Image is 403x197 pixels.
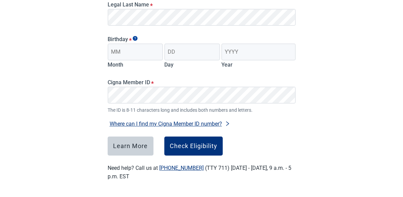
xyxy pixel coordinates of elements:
[159,165,204,171] a: [PHONE_NUMBER]
[108,79,296,86] label: Cigna Member ID
[108,165,291,180] label: Need help? Call us at (TTY 711) [DATE] - [DATE], 9 a.m. - 5 p.m. EST
[108,61,123,68] label: Month
[133,36,138,41] span: Show tooltip
[108,106,296,114] span: The ID is 8-11 characters long and includes both numbers and letters.
[221,61,233,68] label: Year
[108,119,232,128] button: Where can I find my Cigna Member ID number?
[108,36,296,42] legend: Birthday
[221,43,295,60] input: Birth year
[170,143,217,149] div: Check Eligibility
[164,43,220,60] input: Birth day
[164,137,223,156] button: Check Eligibility
[108,1,296,8] label: Legal Last Name
[113,143,148,149] div: Learn More
[164,61,173,68] label: Day
[108,137,153,156] button: Learn More
[108,43,163,60] input: Birth month
[225,121,230,126] span: right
